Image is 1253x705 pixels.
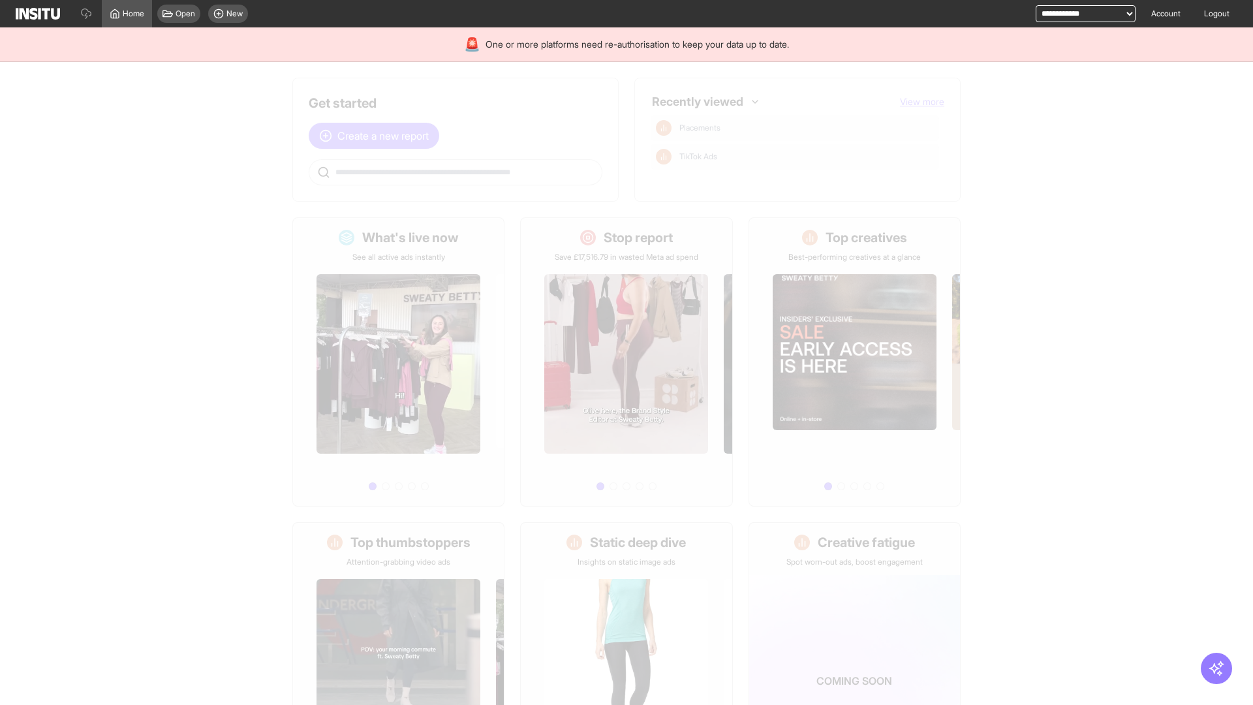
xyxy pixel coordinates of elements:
img: Logo [16,8,60,20]
div: 🚨 [464,35,480,54]
span: Open [176,8,195,19]
span: Home [123,8,144,19]
span: One or more platforms need re-authorisation to keep your data up to date. [486,38,789,51]
span: New [226,8,243,19]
